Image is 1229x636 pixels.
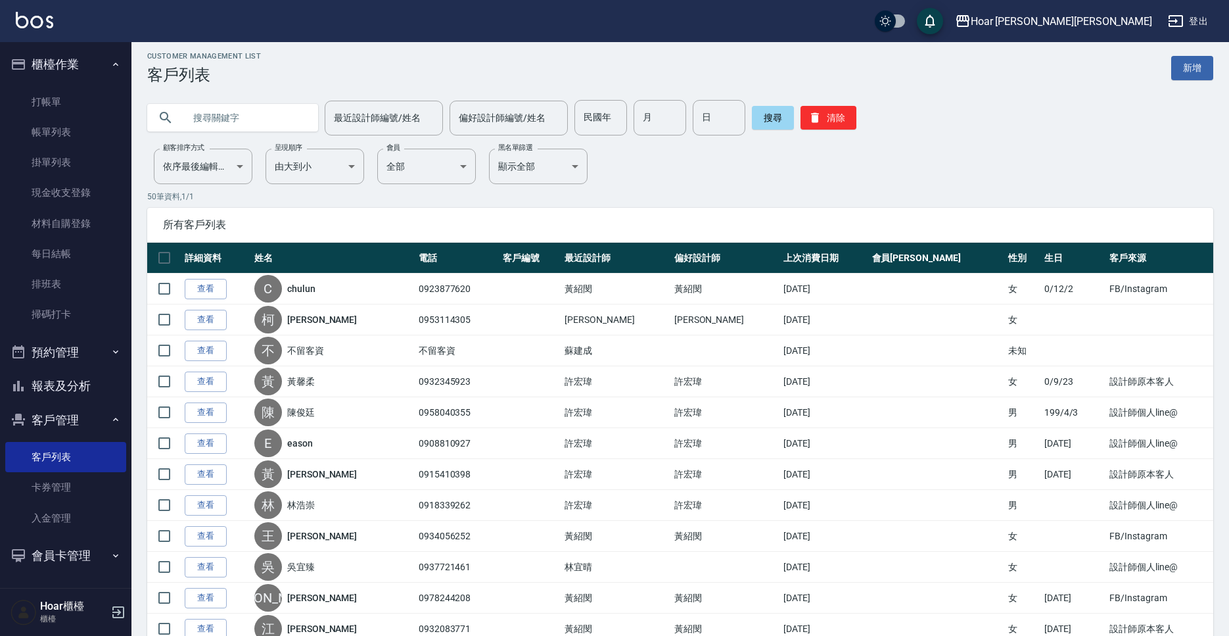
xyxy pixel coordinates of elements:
a: chulun [287,282,315,295]
img: Person [11,599,37,625]
a: 材料自購登錄 [5,208,126,239]
td: 林宜晴 [561,552,671,583]
td: 男 [1005,459,1040,490]
td: [PERSON_NAME] [671,305,781,335]
a: eason [287,437,313,450]
a: [PERSON_NAME] [287,468,357,481]
a: 客戶列表 [5,442,126,472]
th: 性別 [1005,243,1040,274]
p: 櫃檯 [40,613,107,625]
td: 許宏瑋 [561,428,671,459]
div: 黃 [254,368,282,395]
td: 0/9/23 [1041,366,1107,397]
td: 0908810927 [415,428,499,459]
td: 許宏瑋 [561,459,671,490]
a: 吳宜臻 [287,560,315,574]
th: 生日 [1041,243,1107,274]
td: 0958040355 [415,397,499,428]
td: 男 [1005,490,1040,521]
th: 姓名 [251,243,415,274]
td: 女 [1005,305,1040,335]
td: 不留客資 [415,335,499,366]
div: Hoar [PERSON_NAME][PERSON_NAME] [971,13,1152,30]
td: [DATE] [780,490,868,521]
button: 清除 [800,106,856,130]
td: 許宏瑋 [561,490,671,521]
td: 設計師個人line@ [1106,397,1213,428]
td: 199/4/3 [1041,397,1107,428]
h5: Hoar櫃檯 [40,600,107,613]
td: 男 [1005,428,1040,459]
td: [DATE] [780,521,868,552]
label: 呈現順序 [275,143,302,153]
td: 許宏瑋 [671,490,781,521]
td: 蘇建成 [561,335,671,366]
a: 卡券管理 [5,472,126,502]
td: 許宏瑋 [671,397,781,428]
td: [PERSON_NAME] [561,305,671,335]
td: FB/Instagram [1106,274,1213,305]
td: 黃紹閔 [561,274,671,305]
td: 設計師個人line@ [1106,490,1213,521]
td: 0932345923 [415,366,499,397]
td: [DATE] [1041,459,1107,490]
a: [PERSON_NAME] [287,622,357,635]
td: [DATE] [780,583,868,614]
th: 客戶編號 [499,243,561,274]
div: 不 [254,337,282,364]
a: 查看 [185,372,227,392]
button: 搜尋 [752,106,794,130]
th: 上次消費日期 [780,243,868,274]
td: 女 [1005,521,1040,552]
a: 每日結帳 [5,239,126,269]
label: 顧客排序方式 [163,143,204,153]
td: [DATE] [780,274,868,305]
a: 林浩崇 [287,499,315,512]
input: 搜尋關鍵字 [184,100,308,135]
td: 設計師個人line@ [1106,552,1213,583]
button: 會員卡管理 [5,539,126,573]
a: 帳單列表 [5,117,126,147]
a: 掃碼打卡 [5,299,126,330]
td: 許宏瑋 [671,366,781,397]
button: 預約管理 [5,335,126,370]
td: 許宏瑋 [561,366,671,397]
div: [PERSON_NAME] [254,584,282,612]
p: 50 筆資料, 1 / 1 [147,191,1213,203]
th: 會員[PERSON_NAME] [869,243,1006,274]
td: 女 [1005,552,1040,583]
a: 查看 [185,464,227,485]
button: 櫃檯作業 [5,47,126,82]
a: 黃馨柔 [287,375,315,388]
label: 黑名單篩選 [498,143,532,153]
td: FB/Instagram [1106,583,1213,614]
h2: Customer Management List [147,52,261,61]
td: 黃紹閔 [671,521,781,552]
a: 查看 [185,526,227,547]
a: 掛單列表 [5,147,126,178]
td: 設計師原本客人 [1106,459,1213,490]
td: [DATE] [780,428,868,459]
td: 0953114305 [415,305,499,335]
td: 0923877620 [415,274,499,305]
a: 打帳單 [5,87,126,117]
td: [DATE] [780,366,868,397]
button: 報表及分析 [5,369,126,403]
a: [PERSON_NAME] [287,529,357,543]
td: 黃紹閔 [671,274,781,305]
button: 登出 [1163,9,1213,34]
td: 男 [1005,397,1040,428]
div: C [254,275,282,303]
a: 查看 [185,279,227,299]
th: 偏好設計師 [671,243,781,274]
button: 客戶管理 [5,403,126,437]
div: 由大到小 [266,149,364,184]
td: 0934056252 [415,521,499,552]
td: 0915410398 [415,459,499,490]
div: 林 [254,491,282,519]
td: 女 [1005,366,1040,397]
td: 0918339262 [415,490,499,521]
div: 依序最後編輯時間 [154,149,252,184]
td: [DATE] [780,397,868,428]
td: 黃紹閔 [561,521,671,552]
